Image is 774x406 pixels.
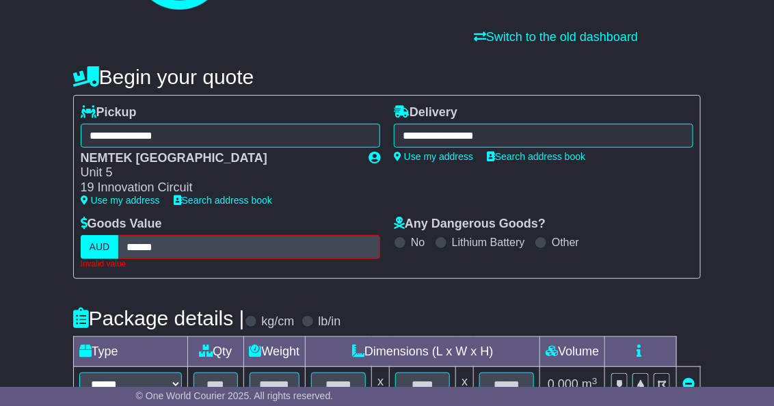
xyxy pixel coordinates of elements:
[394,151,473,162] a: Use my address
[552,236,579,249] label: Other
[372,367,390,403] td: x
[548,377,578,391] span: 0.000
[81,180,355,195] div: 19 Innovation Circuit
[174,195,272,206] a: Search address book
[487,151,585,162] a: Search address book
[73,66,702,88] h4: Begin your quote
[394,217,546,232] label: Any Dangerous Goods?
[540,337,605,367] td: Volume
[411,236,425,249] label: No
[262,314,295,329] label: kg/cm
[474,30,638,44] a: Switch to the old dashboard
[73,307,245,329] h4: Package details |
[243,337,306,367] td: Weight
[456,367,474,403] td: x
[592,376,598,386] sup: 3
[319,314,341,329] label: lb/in
[81,217,162,232] label: Goods Value
[452,236,525,249] label: Lithium Battery
[306,337,540,367] td: Dimensions (L x W x H)
[81,235,119,259] label: AUD
[81,151,355,166] div: NEMTEK [GEOGRAPHIC_DATA]
[73,337,187,367] td: Type
[682,377,695,391] a: Remove this item
[81,259,380,269] div: Invalid value
[81,165,355,180] div: Unit 5
[81,105,137,120] label: Pickup
[582,377,598,391] span: m
[394,105,457,120] label: Delivery
[187,337,243,367] td: Qty
[136,390,334,401] span: © One World Courier 2025. All rights reserved.
[81,195,160,206] a: Use my address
